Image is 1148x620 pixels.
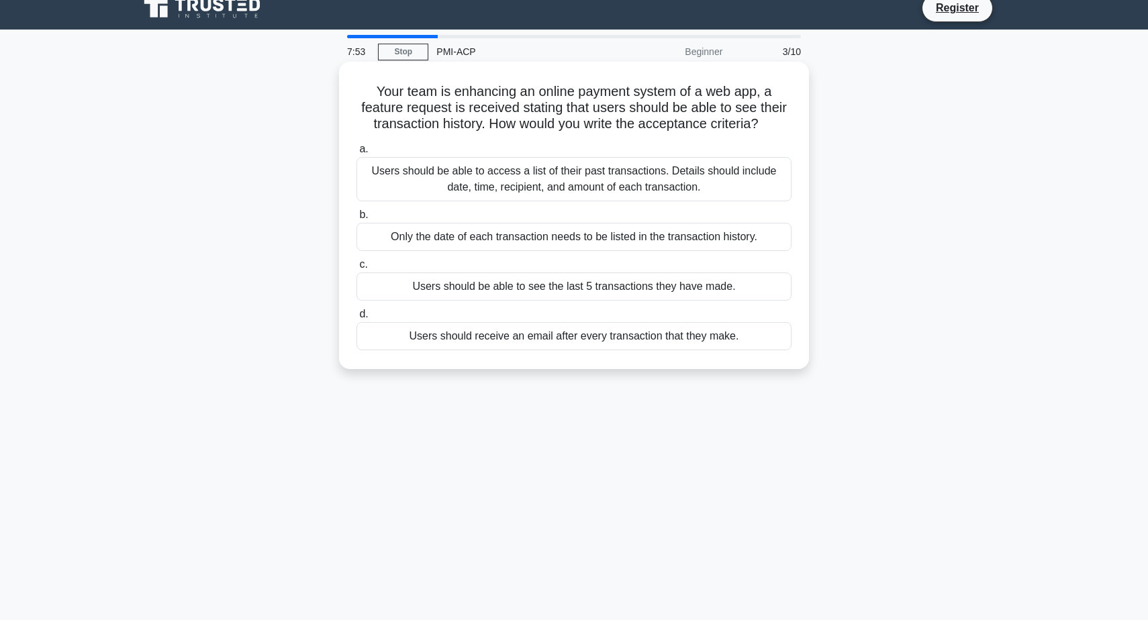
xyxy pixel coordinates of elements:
div: Beginner [613,38,730,65]
h5: Your team is enhancing an online payment system of a web app, a feature request is received stati... [355,83,793,133]
div: Users should be able to access a list of their past transactions. Details should include date, ti... [356,157,792,201]
div: PMI-ACP [428,38,613,65]
span: c. [359,258,367,270]
a: Stop [378,44,428,60]
span: b. [359,209,368,220]
div: Users should receive an email after every transaction that they make. [356,322,792,350]
div: 7:53 [339,38,378,65]
span: d. [359,308,368,319]
div: 3/10 [730,38,809,65]
span: a. [359,143,368,154]
div: Only the date of each transaction needs to be listed in the transaction history. [356,223,792,251]
div: Users should be able to see the last 5 transactions they have made. [356,272,792,301]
